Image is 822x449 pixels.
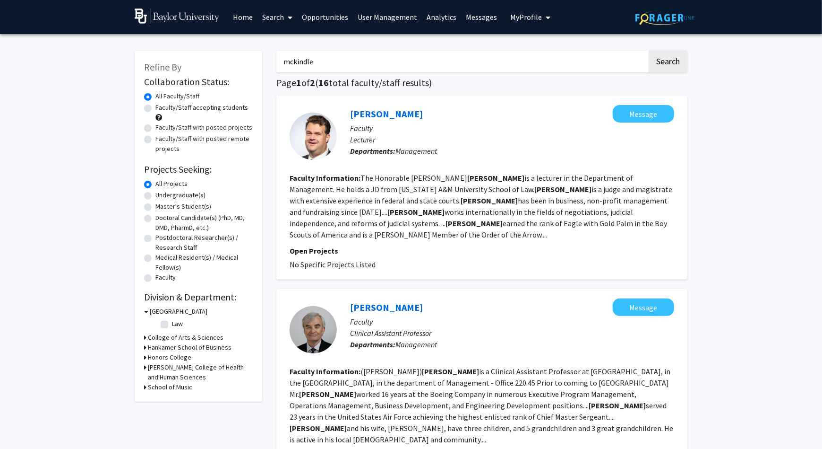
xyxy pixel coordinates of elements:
[155,123,252,132] label: Faculty/Staff with posted projects
[148,343,231,352] h3: Hankamer School of Business
[445,219,503,228] b: [PERSON_NAME]
[144,76,253,88] h2: Collaboration Status:
[350,108,423,120] a: [PERSON_NAME]
[155,273,176,282] label: Faculty
[148,362,253,382] h3: [PERSON_NAME] College of Health and Human Sciences
[395,340,437,349] span: Management
[299,389,356,399] b: [PERSON_NAME]
[613,299,674,316] button: Message Mike Wright
[144,291,253,303] h2: Division & Department:
[613,105,674,123] button: Message Matthew Wright
[387,207,445,217] b: [PERSON_NAME]
[155,213,253,233] label: Doctoral Candidate(s) (PhD, MD, DMD, PharmD, etc.)
[350,301,423,313] a: [PERSON_NAME]
[461,196,518,205] b: [PERSON_NAME]
[172,319,183,329] label: Law
[155,253,253,273] label: Medical Resident(s) / Medical Fellow(s)
[350,134,674,145] p: Lecturer
[310,77,315,88] span: 2
[148,352,191,362] h3: Honors College
[395,146,437,156] span: Management
[7,406,40,442] iframe: Chat
[462,0,502,34] a: Messages
[353,0,422,34] a: User Management
[155,134,253,154] label: Faculty/Staff with posted remote projects
[350,316,674,327] p: Faculty
[534,185,591,194] b: [PERSON_NAME]
[318,77,329,88] span: 16
[155,103,248,113] label: Faculty/Staff accepting students
[155,190,205,200] label: Undergraduate(s)
[150,307,207,317] h3: [GEOGRAPHIC_DATA]
[649,51,687,72] button: Search
[298,0,353,34] a: Opportunities
[467,173,524,183] b: [PERSON_NAME]
[290,423,347,433] b: [PERSON_NAME]
[422,367,479,376] b: [PERSON_NAME]
[350,146,395,156] b: Departments:
[155,233,253,253] label: Postdoctoral Researcher(s) / Research Staff
[290,245,674,256] p: Open Projects
[290,367,673,444] fg-read-more: ([PERSON_NAME]) is a Clinical Assistant Professor at [GEOGRAPHIC_DATA], in the [GEOGRAPHIC_DATA],...
[148,382,192,392] h3: School of Music
[135,9,219,24] img: Baylor University Logo
[350,123,674,134] p: Faculty
[144,61,181,73] span: Refine By
[276,51,647,72] input: Search Keywords
[422,0,462,34] a: Analytics
[229,0,258,34] a: Home
[290,173,672,239] fg-read-more: The Honorable [PERSON_NAME] is a lecturer in the Department of Management. He holds a JD from [US...
[155,91,199,101] label: All Faculty/Staff
[350,327,674,339] p: Clinical Assistant Professor
[155,179,188,189] label: All Projects
[290,367,360,376] b: Faculty Information:
[276,77,687,88] h1: Page of ( total faculty/staff results)
[258,0,298,34] a: Search
[155,202,211,211] label: Master's Student(s)
[290,173,360,183] b: Faculty Information:
[290,260,376,269] span: No Specific Projects Listed
[296,77,301,88] span: 1
[148,333,223,343] h3: College of Arts & Sciences
[635,10,694,25] img: ForagerOne Logo
[144,164,253,175] h2: Projects Seeking:
[350,340,395,349] b: Departments:
[589,401,646,410] b: [PERSON_NAME]
[511,12,542,22] span: My Profile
